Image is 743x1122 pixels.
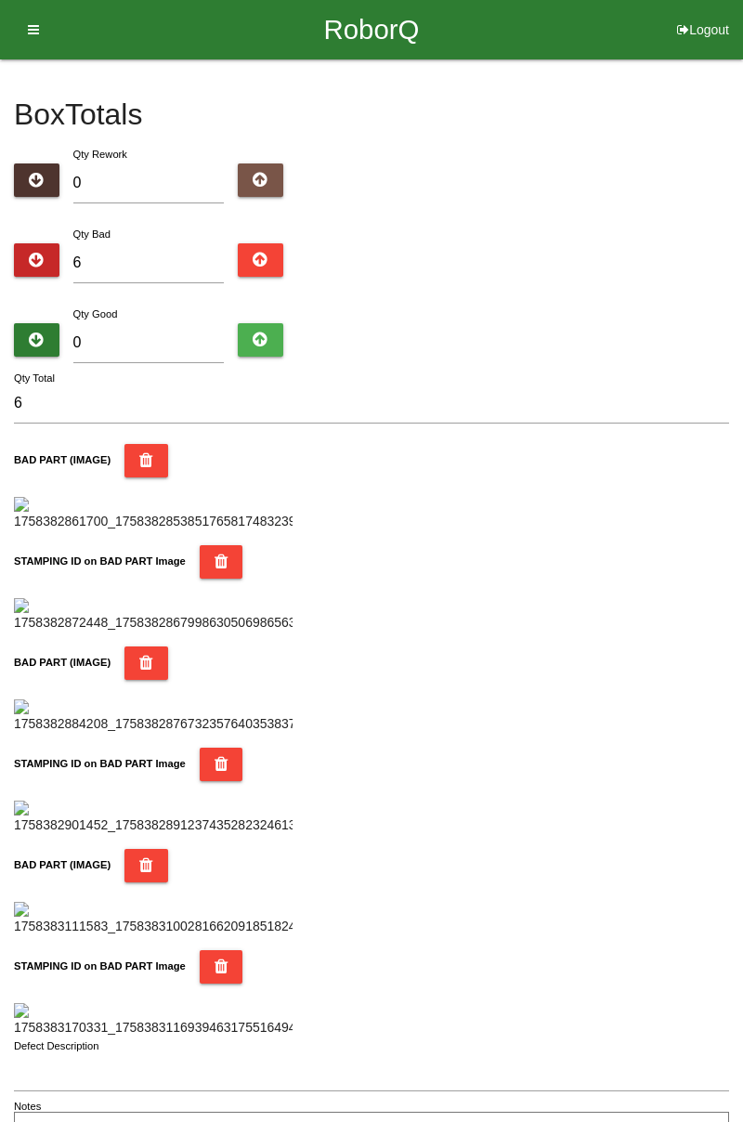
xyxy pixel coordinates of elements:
[14,960,186,972] b: STAMPING ID on BAD PART Image
[124,444,168,477] button: BAD PART (IMAGE)
[200,950,243,984] button: STAMPING ID on BAD PART Image
[14,801,293,835] img: 1758382901452_17583828912374352823246130887276.jpg
[14,758,186,769] b: STAMPING ID on BAD PART Image
[14,555,186,567] b: STAMPING ID on BAD PART Image
[14,454,111,465] b: BAD PART (IMAGE)
[200,748,243,781] button: STAMPING ID on BAD PART Image
[73,228,111,240] label: Qty Bad
[14,657,111,668] b: BAD PART (IMAGE)
[14,371,55,386] label: Qty Total
[124,646,168,680] button: BAD PART (IMAGE)
[124,849,168,882] button: BAD PART (IMAGE)
[14,98,729,131] h4: Box Totals
[14,1038,99,1054] label: Defect Description
[73,149,127,160] label: Qty Rework
[73,308,118,320] label: Qty Good
[14,1099,41,1115] label: Notes
[14,902,293,936] img: 1758383111583_17583831002816620918518241464100.jpg
[14,1003,293,1037] img: 1758383170331_17583831169394631755164944542209.jpg
[14,859,111,870] b: BAD PART (IMAGE)
[14,598,293,633] img: 1758382872448_17583828679986305069865633902250.jpg
[200,545,243,579] button: STAMPING ID on BAD PART Image
[14,497,293,531] img: 1758382861700_17583828538517658174832393722093.jpg
[14,699,293,734] img: 1758382884208_17583828767323576403538377143753.jpg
